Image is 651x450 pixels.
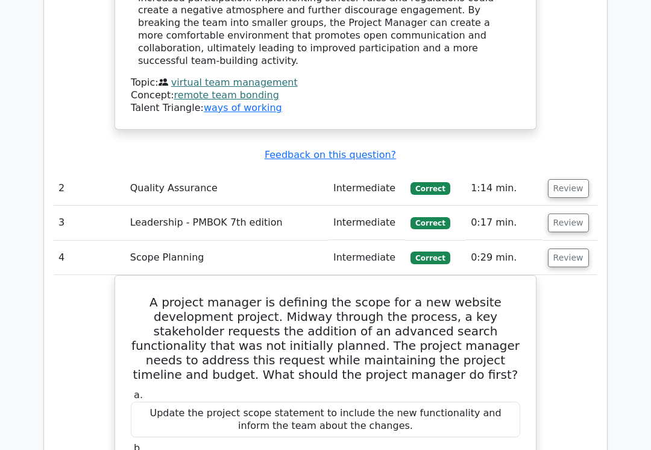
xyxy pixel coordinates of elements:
td: 2 [54,171,125,206]
div: Talent Triangle: [131,77,520,114]
span: Correct [410,252,450,264]
td: Intermediate [329,241,406,275]
td: Scope Planning [125,241,329,275]
td: Intermediate [329,206,406,240]
a: Feedback on this question? [265,149,396,160]
h5: A project manager is defining the scope for a new website development project. Midway through the... [130,295,521,382]
a: ways of working [204,102,282,113]
span: Correct [410,182,450,194]
div: Concept: [131,89,520,102]
td: 0:29 min. [466,241,542,275]
a: virtual team management [171,77,298,88]
td: Quality Assurance [125,171,329,206]
button: Review [548,249,589,267]
div: Update the project scope statement to include the new functionality and inform the team about the... [131,402,520,438]
button: Review [548,214,589,232]
span: a. [134,389,143,401]
div: Topic: [131,77,520,89]
td: 3 [54,206,125,240]
td: 0:17 min. [466,206,542,240]
td: 4 [54,241,125,275]
td: Intermediate [329,171,406,206]
td: Leadership - PMBOK 7th edition [125,206,329,240]
td: 1:14 min. [466,171,542,206]
a: remote team bonding [174,89,279,101]
button: Review [548,179,589,198]
span: Correct [410,217,450,229]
